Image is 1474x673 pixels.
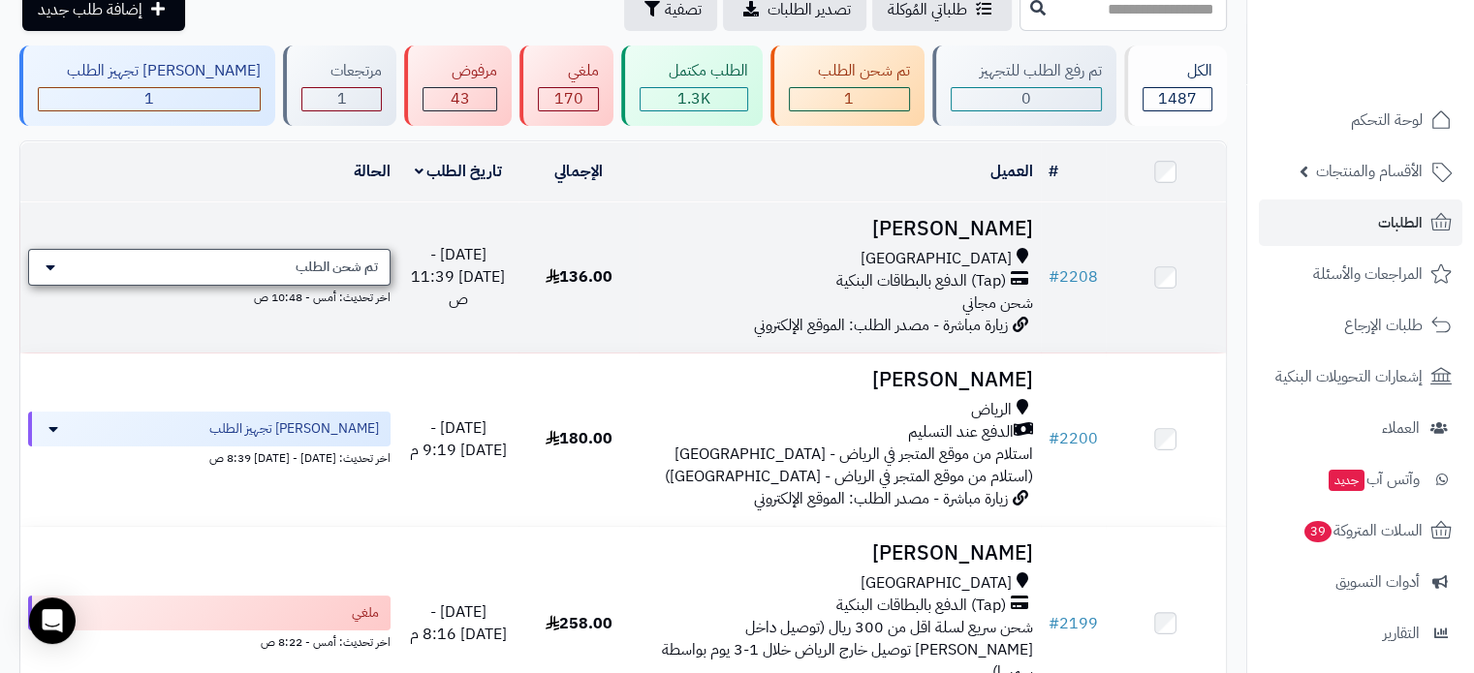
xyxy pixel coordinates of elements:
[28,630,391,651] div: اخر تحديث: أمس - 8:22 ص
[1303,520,1333,543] span: 39
[928,46,1120,126] a: تم رفع الطلب للتجهيز 0
[553,87,582,110] span: 170
[302,88,381,110] div: 1
[1049,160,1058,183] a: #
[1351,107,1423,134] span: لوحة التحكم
[1382,414,1420,442] span: العملاء
[1259,507,1462,554] a: السلات المتروكة39
[1335,568,1420,596] span: أدوات التسويق
[1021,87,1031,110] span: 0
[952,88,1101,110] div: 0
[1259,251,1462,297] a: المراجعات والأسئلة
[1049,265,1059,289] span: #
[844,87,854,110] span: 1
[546,265,612,289] span: 136.00
[516,46,616,126] a: ملغي 170
[415,160,503,183] a: تاريخ الطلب
[1313,260,1423,288] span: المراجعات والأسئلة
[790,88,909,110] div: 1
[990,160,1033,183] a: العميل
[16,46,279,126] a: [PERSON_NAME] تجهيز الطلب 1
[410,416,507,462] span: [DATE] - [DATE] 9:19 م
[1259,610,1462,657] a: التقارير
[971,399,1012,421] span: الرياض
[29,597,76,644] div: Open Intercom Messenger
[1120,46,1231,126] a: الكل1487
[1383,620,1420,647] span: التقارير
[754,314,1008,337] span: زيارة مباشرة - مصدر الطلب: الموقع الإلكتروني
[836,595,1006,617] span: (Tap) الدفع بالبطاقات البنكية
[279,46,400,126] a: مرتجعات 1
[28,446,391,467] div: اخر تحديث: [DATE] - [DATE] 8:39 ص
[1259,97,1462,143] a: لوحة التحكم
[337,87,347,110] span: 1
[646,542,1032,565] h3: [PERSON_NAME]
[789,60,910,82] div: تم شحن الطلب
[1049,612,1059,635] span: #
[354,160,391,183] a: الحالة
[411,243,505,311] span: [DATE] - [DATE] 11:39 ص
[144,87,154,110] span: 1
[546,612,612,635] span: 258.00
[617,46,767,126] a: الطلب مكتمل 1.3K
[640,60,748,82] div: الطلب مكتمل
[539,88,597,110] div: 170
[1329,470,1364,491] span: جديد
[1316,158,1423,185] span: الأقسام والمنتجات
[1378,209,1423,236] span: الطلبات
[1049,427,1059,450] span: #
[1049,265,1098,289] a: #2208
[28,286,391,306] div: اخر تحديث: أمس - 10:48 ص
[1259,353,1462,400] a: إشعارات التحويلات البنكية
[451,87,470,110] span: 43
[861,248,1012,270] span: [GEOGRAPHIC_DATA]
[665,443,1033,488] span: استلام من موقع المتجر في الرياض - [GEOGRAPHIC_DATA] (استلام من موقع المتجر في الرياض - [GEOGRAPHI...
[1049,427,1098,450] a: #2200
[836,270,1006,292] span: (Tap) الدفع بالبطاقات البنكية
[754,487,1008,510] span: زيارة مباشرة - مصدر الطلب: الموقع الإلكتروني
[1143,60,1212,82] div: الكل
[209,419,379,439] span: [PERSON_NAME] تجهيز الطلب
[767,46,928,126] a: تم شحن الطلب 1
[641,88,747,110] div: 1271
[423,60,497,82] div: مرفوض
[861,572,1012,595] span: [GEOGRAPHIC_DATA]
[423,88,496,110] div: 43
[352,603,379,623] span: ملغي
[1259,456,1462,503] a: وآتس آبجديد
[1259,559,1462,605] a: أدوات التسويق
[1259,199,1462,246] a: الطلبات
[646,369,1032,391] h3: [PERSON_NAME]
[1049,612,1098,635] a: #2199
[410,600,507,646] span: [DATE] - [DATE] 8:16 م
[1342,29,1456,70] img: logo-2.png
[39,88,260,110] div: 1
[1344,312,1423,339] span: طلبات الإرجاع
[677,87,710,110] span: 1.3K
[296,258,378,277] span: تم شحن الطلب
[908,421,1014,444] span: الدفع عند التسليم
[1275,363,1423,390] span: إشعارات التحويلات البنكية
[554,160,603,183] a: الإجمالي
[1302,517,1423,544] span: السلات المتروكة
[646,218,1032,240] h3: [PERSON_NAME]
[1327,466,1420,493] span: وآتس آب
[1259,302,1462,349] a: طلبات الإرجاع
[962,291,1033,315] span: شحن مجاني
[546,427,612,450] span: 180.00
[1259,405,1462,451] a: العملاء
[1158,87,1197,110] span: 1487
[301,60,382,82] div: مرتجعات
[538,60,598,82] div: ملغي
[38,60,261,82] div: [PERSON_NAME] تجهيز الطلب
[400,46,516,126] a: مرفوض 43
[951,60,1102,82] div: تم رفع الطلب للتجهيز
